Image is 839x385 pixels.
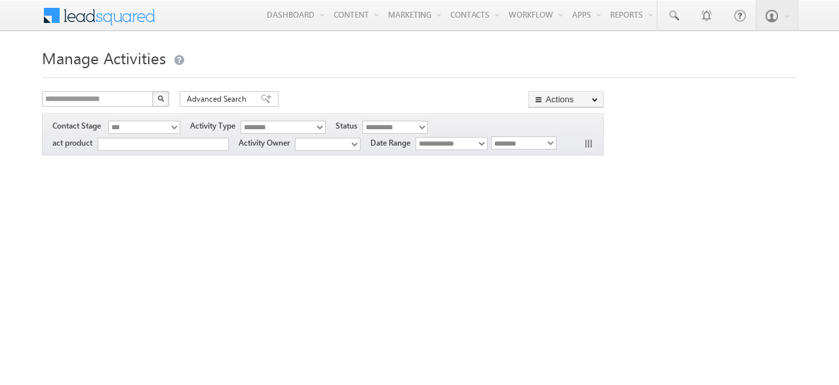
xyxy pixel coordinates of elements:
span: Manage Activities [42,47,166,68]
button: Actions [528,91,604,108]
span: Status [336,120,362,132]
span: Date Range [370,137,416,149]
span: Activity Type [190,120,241,132]
span: Contact Stage [52,120,106,132]
span: Advanced Search [187,93,250,105]
span: act product [52,137,98,149]
span: Activity Owner [239,137,295,149]
img: Search [157,95,164,102]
